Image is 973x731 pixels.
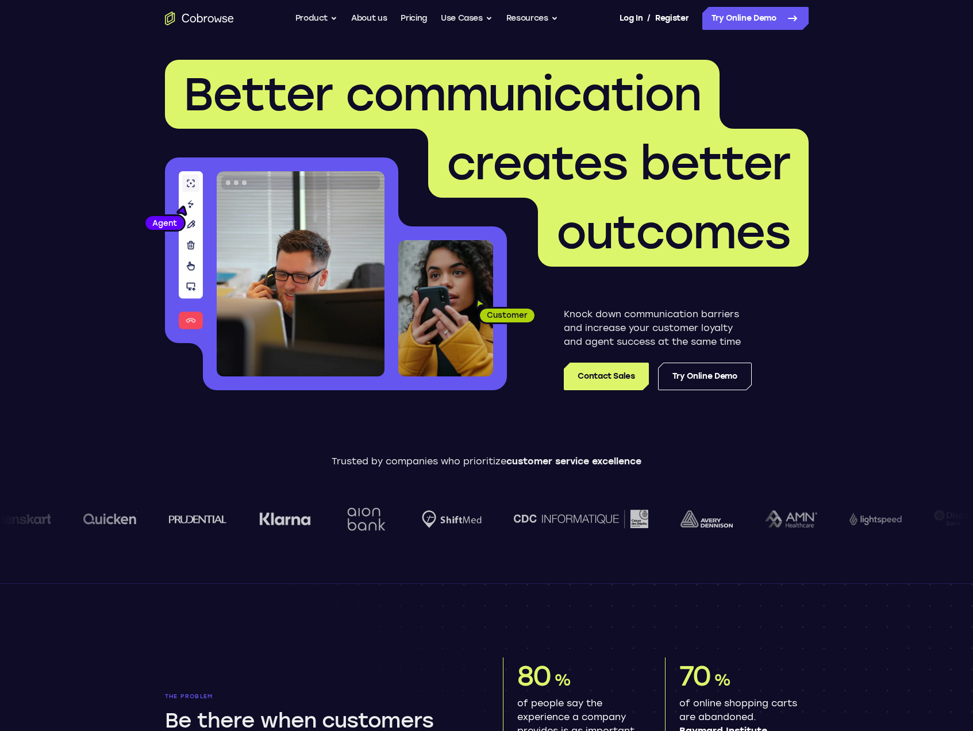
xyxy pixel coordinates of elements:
[647,11,651,25] span: /
[398,240,493,376] img: A customer holding their phone
[702,7,809,30] a: Try Online Demo
[564,307,752,349] p: Knock down communication barriers and increase your customer loyalty and agent success at the sam...
[401,7,427,30] a: Pricing
[165,11,234,25] a: Go to the home page
[679,510,732,528] img: avery-dennison
[295,7,338,30] button: Product
[447,136,790,191] span: creates better
[564,363,648,390] a: Contact Sales
[441,7,493,30] button: Use Cases
[168,514,226,524] img: prudential
[714,670,730,690] span: %
[351,7,387,30] a: About us
[217,171,384,376] img: A customer support agent talking on the phone
[620,7,643,30] a: Log In
[679,659,712,692] span: 70
[165,693,471,700] p: The problem
[258,512,310,526] img: Klarna
[554,670,571,690] span: %
[506,456,641,467] span: customer service excellence
[658,363,752,390] a: Try Online Demo
[342,496,389,543] img: Aion Bank
[183,67,701,122] span: Better communication
[517,659,552,692] span: 80
[556,205,790,260] span: outcomes
[655,7,689,30] a: Register
[506,7,558,30] button: Resources
[513,510,647,528] img: CDC Informatique
[764,510,816,528] img: AMN Healthcare
[421,510,480,528] img: Shiftmed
